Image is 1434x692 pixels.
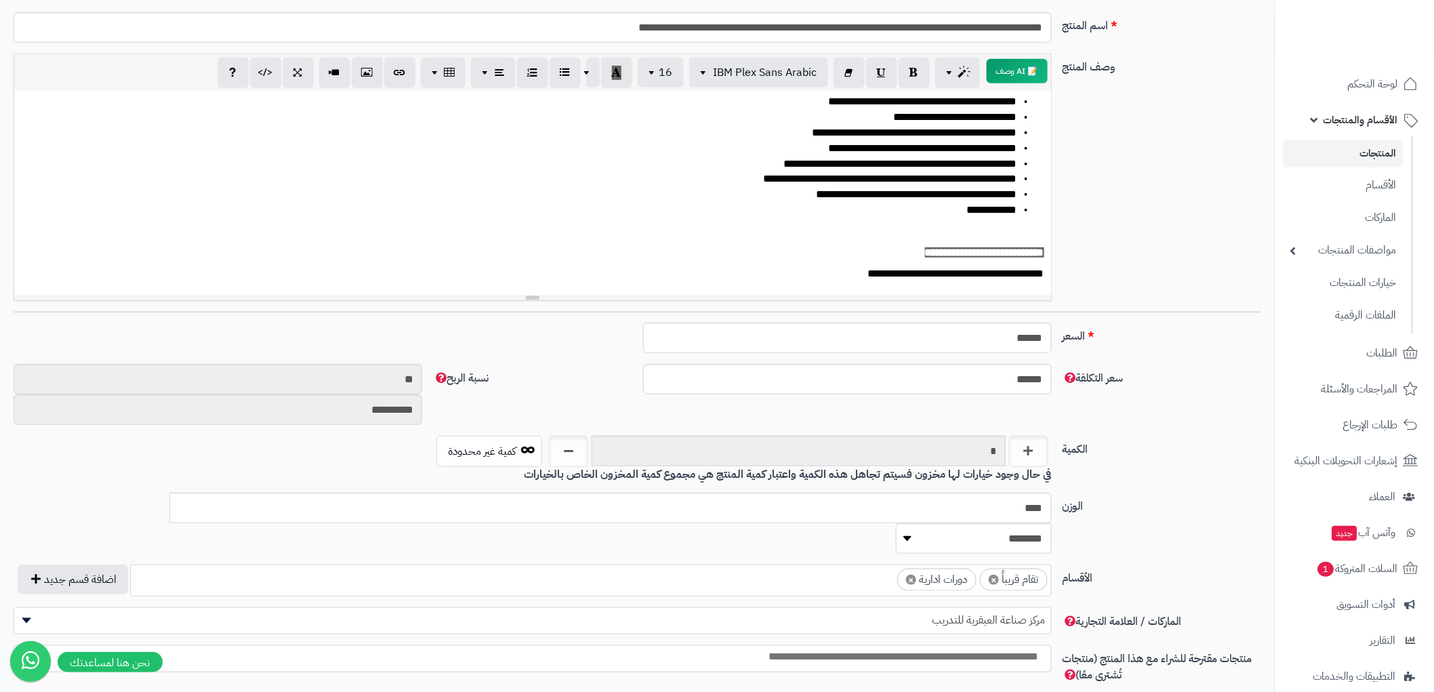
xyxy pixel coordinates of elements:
[1348,75,1398,94] span: لوحة التحكم
[1284,236,1404,265] a: مواصفات المنتجات
[1343,415,1398,434] span: طلبات الإرجاع
[1324,110,1398,129] span: الأقسام والمنتجات
[989,575,999,585] span: ×
[525,466,1052,483] b: في حال وجود خيارات لها مخزون فسيتم تجاهل هذه الكمية واعتبار كمية المنتج هي مجموع كمية المخزون الخ...
[1331,523,1396,542] span: وآتس آب
[1284,337,1426,369] a: الطلبات
[433,370,489,386] span: نسبة الربح
[638,58,684,87] button: 16
[1332,526,1357,541] span: جديد
[1284,516,1426,549] a: وآتس آبجديد
[1313,667,1396,686] span: التطبيقات والخدمات
[1063,370,1124,386] span: سعر التكلفة
[980,569,1048,591] li: تقام قريباً
[1284,68,1426,100] a: لوحة التحكم
[1337,595,1396,614] span: أدوات التسويق
[1057,323,1267,344] label: السعر
[1322,380,1398,399] span: المراجعات والأسئلة
[1284,445,1426,477] a: إشعارات التحويلات البنكية
[1317,561,1334,577] span: 1
[906,575,916,585] span: ×
[1284,203,1404,232] a: الماركات
[1284,409,1426,441] a: طلبات الإرجاع
[714,64,817,81] span: IBM Plex Sans Arabic
[1284,588,1426,621] a: أدوات التسويق
[1284,373,1426,405] a: المراجعات والأسئلة
[1063,613,1182,630] span: الماركات / العلامة التجارية
[1370,631,1396,650] span: التقارير
[18,565,128,594] button: اضافة قسم جديد
[1284,624,1426,657] a: التقارير
[1057,565,1267,586] label: الأقسام
[1057,54,1267,75] label: وصف المنتج
[1284,268,1404,298] a: خيارات المنتجات
[1284,481,1426,513] a: العملاء
[1367,344,1398,363] span: الطلبات
[897,569,977,591] li: دورات ادارية
[1057,436,1267,457] label: الكمية
[1342,26,1421,54] img: logo-2.png
[1284,140,1404,167] a: المنتجات
[689,58,828,87] button: IBM Plex Sans Arabic
[659,64,673,81] span: 16
[1057,493,1267,514] label: الوزن
[14,610,1051,630] span: مركز صناعة العبقرية للتدريب
[1063,651,1252,683] span: منتجات مقترحة للشراء مع هذا المنتج (منتجات تُشترى معًا)
[987,59,1048,83] button: 📝 AI وصف
[1317,559,1398,578] span: السلات المتروكة
[1284,301,1404,330] a: الملفات الرقمية
[1057,12,1267,34] label: اسم المنتج
[1370,487,1396,506] span: العملاء
[1284,171,1404,200] a: الأقسام
[1284,552,1426,585] a: السلات المتروكة1
[1295,451,1398,470] span: إشعارات التحويلات البنكية
[14,607,1052,634] span: مركز صناعة العبقرية للتدريب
